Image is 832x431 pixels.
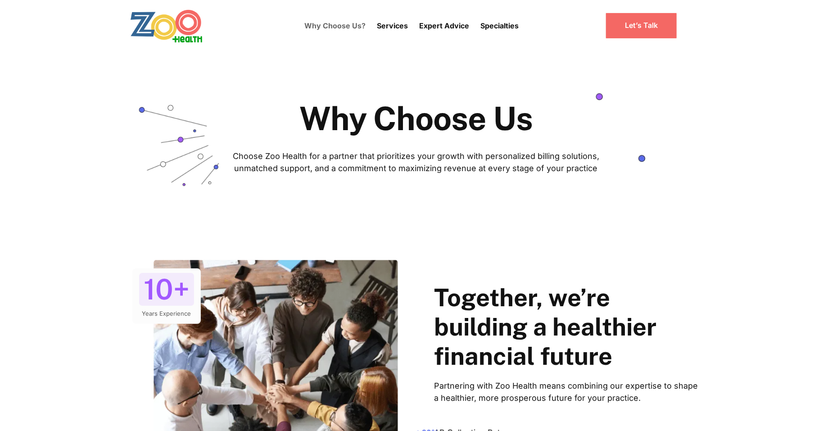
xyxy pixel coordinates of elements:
[139,273,194,306] div: 10+
[419,7,469,45] div: Expert Advice
[434,380,700,404] p: Partnering with Zoo Health means combining our expertise to shape a healthier, more prosperous fu...
[299,101,533,136] h1: Why Choose Us
[480,7,519,45] div: Specialties
[377,20,408,31] p: Services
[223,150,609,174] p: Choose Zoo Health for a partner that prioritizes your growth with personalized billing solutions,...
[377,7,408,45] div: Services
[130,9,227,43] a: home
[142,308,191,319] div: Years Experience
[434,283,700,371] h2: Together, we’re building a healthier financial future
[419,20,469,31] p: Expert Advice
[304,13,366,38] a: Why Choose Us?
[480,21,519,30] a: Specialties
[419,16,469,36] a: Expert Advice
[605,12,678,39] a: Let’s Talk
